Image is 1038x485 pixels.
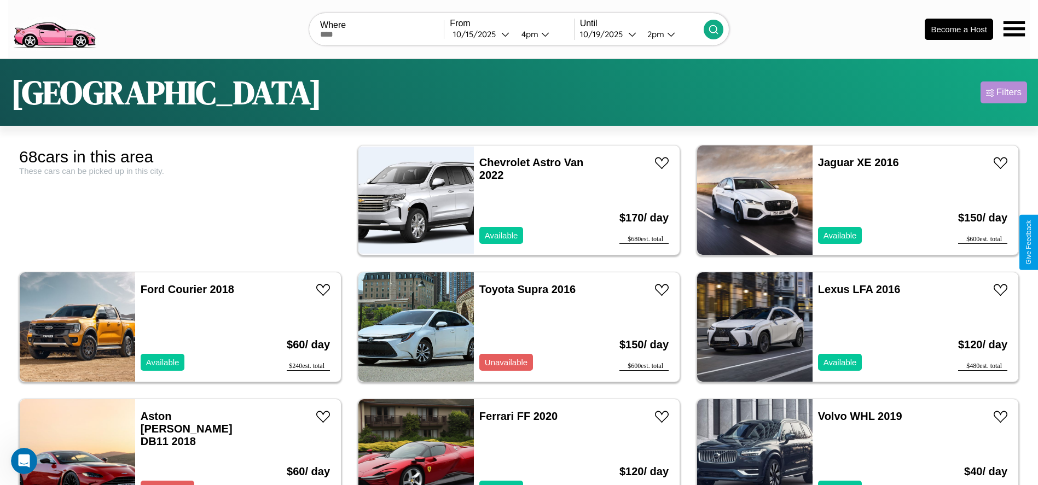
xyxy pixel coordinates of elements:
[824,355,857,370] p: Available
[479,283,576,295] a: Toyota Supra 2016
[516,29,541,39] div: 4pm
[958,235,1007,244] div: $ 600 est. total
[1025,220,1033,265] div: Give Feedback
[818,410,902,422] a: Volvo WHL 2019
[639,28,704,40] button: 2pm
[287,362,330,371] div: $ 240 est. total
[450,19,573,28] label: From
[996,87,1022,98] div: Filters
[580,29,628,39] div: 10 / 19 / 2025
[642,29,667,39] div: 2pm
[958,328,1007,362] h3: $ 120 / day
[11,448,37,474] iframe: Intercom live chat
[619,235,669,244] div: $ 680 est. total
[141,410,233,447] a: Aston [PERSON_NAME] DB11 2018
[925,19,993,40] button: Become a Host
[485,228,518,243] p: Available
[19,148,341,166] div: 68 cars in this area
[818,283,900,295] a: Lexus LFA 2016
[485,355,527,370] p: Unavailable
[958,201,1007,235] h3: $ 150 / day
[19,166,341,176] div: These cars can be picked up in this city.
[619,362,669,371] div: $ 600 est. total
[141,283,234,295] a: Ford Courier 2018
[619,328,669,362] h3: $ 150 / day
[453,29,501,39] div: 10 / 15 / 2025
[8,5,100,51] img: logo
[818,156,899,168] a: Jaguar XE 2016
[320,20,444,30] label: Where
[619,201,669,235] h3: $ 170 / day
[479,156,583,181] a: Chevrolet Astro Van 2022
[287,328,330,362] h3: $ 60 / day
[981,81,1027,103] button: Filters
[824,228,857,243] p: Available
[11,70,322,115] h1: [GEOGRAPHIC_DATA]
[479,410,558,422] a: Ferrari FF 2020
[958,362,1007,371] div: $ 480 est. total
[146,355,179,370] p: Available
[580,19,704,28] label: Until
[450,28,513,40] button: 10/15/2025
[513,28,573,40] button: 4pm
